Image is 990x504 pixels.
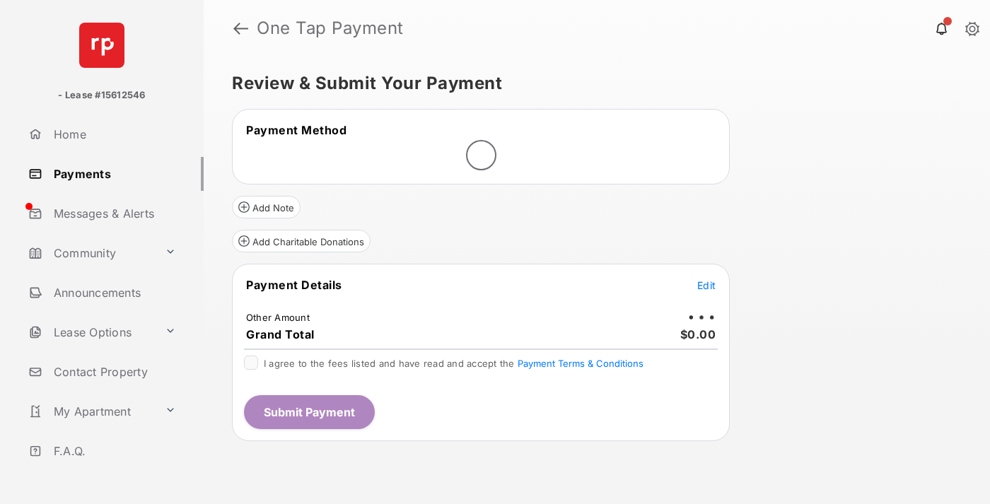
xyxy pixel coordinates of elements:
[79,23,124,68] img: svg+xml;base64,PHN2ZyB4bWxucz0iaHR0cDovL3d3dy53My5vcmcvMjAwMC9zdmciIHdpZHRoPSI2NCIgaGVpZ2h0PSI2NC...
[23,117,204,151] a: Home
[23,315,159,349] a: Lease Options
[23,276,204,310] a: Announcements
[58,88,145,102] p: - Lease #15612546
[23,236,159,270] a: Community
[23,157,204,191] a: Payments
[232,196,301,218] button: Add Note
[244,395,375,429] button: Submit Payment
[518,358,643,369] button: I agree to the fees listed and have read and accept the
[23,394,159,428] a: My Apartment
[680,327,716,341] span: $0.00
[23,434,204,468] a: F.A.Q.
[246,278,342,292] span: Payment Details
[232,230,371,252] button: Add Charitable Donations
[23,197,204,230] a: Messages & Alerts
[23,355,204,389] a: Contact Property
[246,327,315,341] span: Grand Total
[264,358,643,369] span: I agree to the fees listed and have read and accept the
[697,279,716,291] span: Edit
[257,20,404,37] strong: One Tap Payment
[245,311,310,324] td: Other Amount
[232,75,950,92] h5: Review & Submit Your Payment
[697,278,716,292] button: Edit
[246,123,346,137] span: Payment Method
